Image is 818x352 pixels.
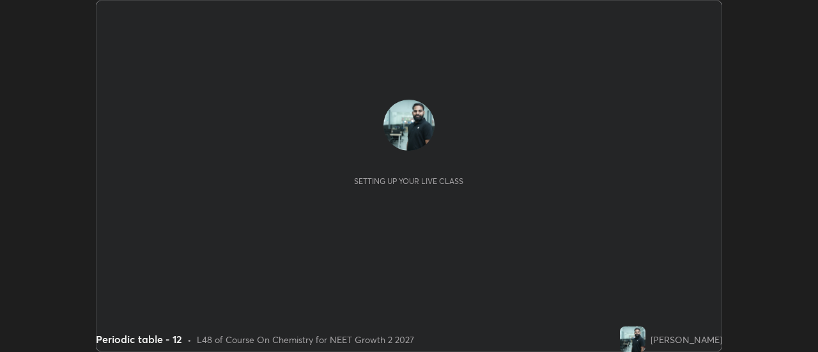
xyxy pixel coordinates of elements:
div: • [187,333,192,346]
img: 458855d34a904919bf64d220e753158f.jpg [620,326,645,352]
div: L48 of Course On Chemistry for NEET Growth 2 2027 [197,333,414,346]
div: Setting up your live class [354,176,463,186]
div: Periodic table - 12 [96,332,182,347]
div: [PERSON_NAME] [651,333,722,346]
img: 458855d34a904919bf64d220e753158f.jpg [383,100,435,151]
